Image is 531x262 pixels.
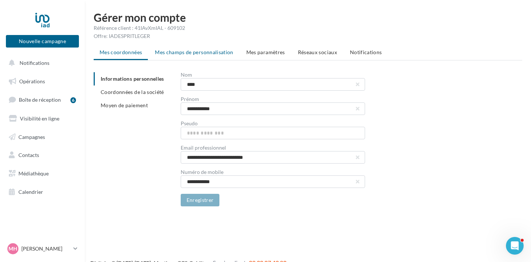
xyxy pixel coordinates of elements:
[94,24,522,32] div: Référence client : 41IAvXmIAL - 609102
[181,97,365,102] div: Prénom
[4,55,77,71] button: Notifications
[4,147,80,163] a: Contacts
[18,152,39,158] span: Contacts
[19,97,61,103] span: Boîte de réception
[4,166,80,181] a: Médiathèque
[101,102,148,108] span: Moyen de paiement
[155,49,233,55] span: Mes champs de personnalisation
[101,89,164,95] span: Coordonnées de la société
[18,133,45,140] span: Campagnes
[4,92,80,108] a: Boîte de réception6
[20,60,49,66] span: Notifications
[4,74,80,89] a: Opérations
[181,194,220,206] button: Enregistrer
[94,32,522,40] div: Offre: IADESPRITLEGER
[94,12,522,23] h1: Gérer mon compte
[181,72,365,77] div: Nom
[18,189,43,195] span: Calendrier
[181,121,365,126] div: Pseudo
[6,242,79,256] a: MH [PERSON_NAME]
[4,111,80,126] a: Visibilité en ligne
[20,115,59,122] span: Visibilité en ligne
[8,245,17,252] span: MH
[4,184,80,200] a: Calendrier
[350,49,382,55] span: Notifications
[246,49,285,55] span: Mes paramètres
[298,49,337,55] span: Réseaux sociaux
[6,35,79,48] button: Nouvelle campagne
[19,78,45,84] span: Opérations
[18,170,49,177] span: Médiathèque
[506,237,524,255] iframe: Intercom live chat
[4,129,80,145] a: Campagnes
[21,245,70,252] p: [PERSON_NAME]
[181,170,365,175] div: Numéro de mobile
[181,145,365,150] div: Email professionnel
[70,97,76,103] div: 6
